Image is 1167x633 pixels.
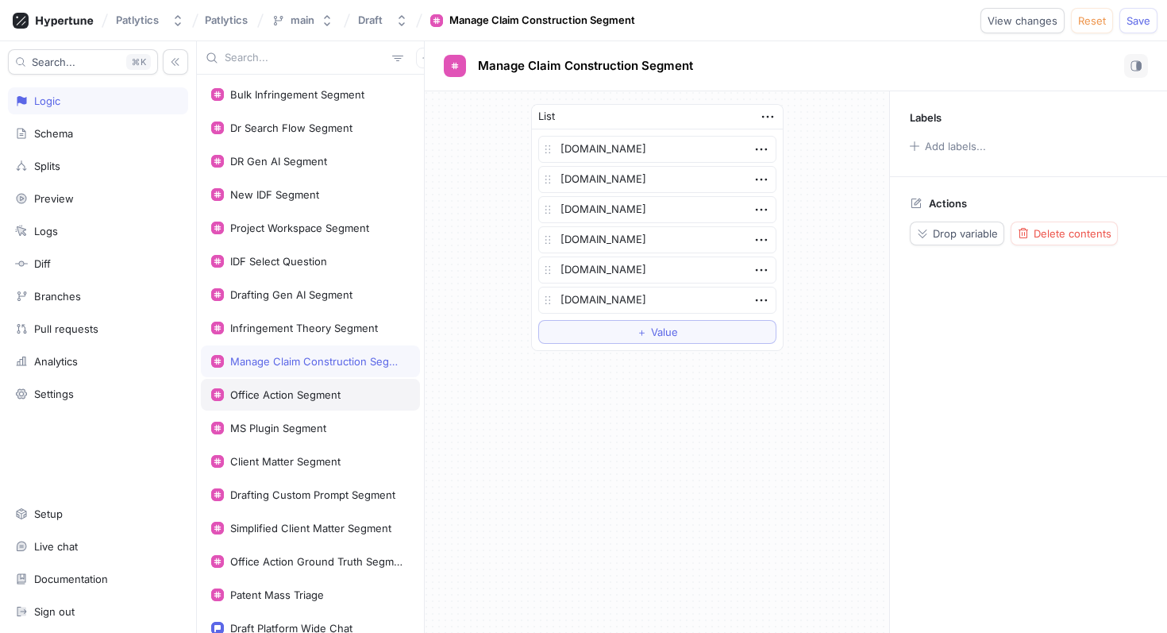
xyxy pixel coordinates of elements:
p: Labels [910,111,942,124]
span: Reset [1078,16,1106,25]
textarea: [DOMAIN_NAME] [538,257,776,284]
div: IDF Select Question [230,255,327,268]
div: Project Workspace Segment [230,222,369,234]
div: Live chat [34,540,78,553]
span: Delete contents [1034,229,1111,238]
input: Search... [225,50,386,66]
div: Splits [34,160,60,172]
button: Reset [1071,8,1113,33]
span: View changes [988,16,1057,25]
textarea: [DOMAIN_NAME] [538,136,776,163]
button: Search...K [8,49,158,75]
button: View changes [980,8,1065,33]
span: Patlytics [205,14,248,25]
div: Infringement Theory Segment [230,322,378,334]
div: Setup [34,508,63,520]
div: List [538,109,555,125]
textarea: [DOMAIN_NAME] [538,166,776,193]
div: Add labels... [925,141,986,152]
textarea: [DOMAIN_NAME] [538,196,776,223]
div: Schema [34,127,73,140]
div: Branches [34,290,81,303]
span: ＋ [637,327,647,337]
div: Client Matter Segment [230,455,341,468]
a: Documentation [8,565,188,592]
button: Add labels... [904,136,990,156]
span: Search... [32,57,75,67]
div: Analytics [34,355,78,368]
span: Save [1127,16,1150,25]
div: Simplified Client Matter Segment [230,522,391,535]
div: Patlytics [116,14,159,27]
p: Actions [929,197,967,210]
div: K [126,54,151,70]
div: Draft [358,14,383,27]
div: Logs [34,225,58,237]
button: main [265,7,340,33]
button: Draft [352,7,414,33]
button: Delete contents [1011,222,1118,245]
div: Bulk Infringement Segment [230,88,364,101]
div: Diff [34,257,51,270]
span: Manage Claim Construction Segment [478,60,693,72]
div: Documentation [34,573,108,585]
button: Save [1119,8,1157,33]
div: Drafting Custom Prompt Segment [230,488,395,501]
div: Logic [34,95,60,107]
div: Preview [34,192,74,205]
div: Office Action Segment [230,388,341,401]
div: MS Plugin Segment [230,422,326,434]
div: Pull requests [34,322,98,335]
textarea: [DOMAIN_NAME] [538,226,776,253]
button: Patlytics [110,7,191,33]
div: Drafting Gen AI Segment [230,288,352,301]
div: DR Gen AI Segment [230,155,327,168]
span: Value [651,327,678,337]
div: Office Action Ground Truth Segment [230,555,403,568]
div: Settings [34,388,74,400]
div: New IDF Segment [230,188,319,201]
div: Patent Mass Triage [230,589,324,601]
div: Sign out [34,605,75,618]
div: Manage Claim Construction Segment [449,13,635,29]
span: Drop variable [933,229,998,238]
textarea: [DOMAIN_NAME] [538,287,776,314]
button: Drop variable [910,222,1004,245]
div: main [291,14,314,27]
button: ＋Value [538,320,776,344]
div: Manage Claim Construction Segment [230,355,403,368]
div: Dr Search Flow Segment [230,122,352,134]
